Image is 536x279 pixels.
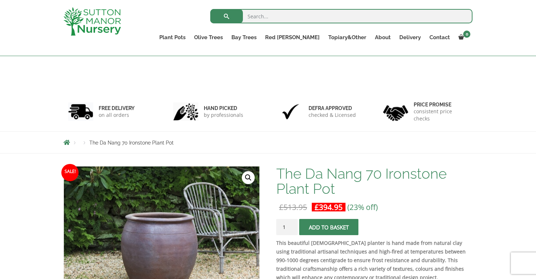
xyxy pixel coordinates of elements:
a: Topiary&Other [324,32,371,42]
h6: FREE DELIVERY [99,105,135,111]
a: Contact [425,32,454,42]
span: £ [279,202,283,212]
span: Sale! [61,164,79,181]
p: on all orders [99,111,135,119]
img: 3.jpg [278,102,303,121]
button: Add to basket [299,219,358,235]
nav: Breadcrumbs [64,139,472,145]
bdi: 513.95 [279,202,307,212]
a: Plant Pots [155,32,190,42]
a: About [371,32,395,42]
span: The Da Nang 70 Ironstone Plant Pot [89,140,174,146]
h6: hand picked [204,105,243,111]
span: 0 [463,31,470,38]
p: by professionals [204,111,243,119]
a: Olive Trees [190,32,227,42]
a: Bay Trees [227,32,261,42]
bdi: 394.95 [315,202,343,212]
p: checked & Licensed [309,111,356,119]
img: 2.jpg [173,102,198,121]
input: Search... [210,9,472,23]
a: Red [PERSON_NAME] [261,32,324,42]
a: View full-screen image gallery [242,171,255,184]
span: £ [315,202,319,212]
h6: Defra approved [309,105,356,111]
h6: Price promise [414,101,468,108]
span: (23% off) [347,202,378,212]
a: 0 [454,32,472,42]
p: consistent price checks [414,108,468,122]
input: Product quantity [276,219,298,235]
img: 4.jpg [383,101,408,123]
h1: The Da Nang 70 Ironstone Plant Pot [276,166,472,196]
img: 1.jpg [68,102,93,121]
img: logo [64,7,121,36]
a: Delivery [395,32,425,42]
